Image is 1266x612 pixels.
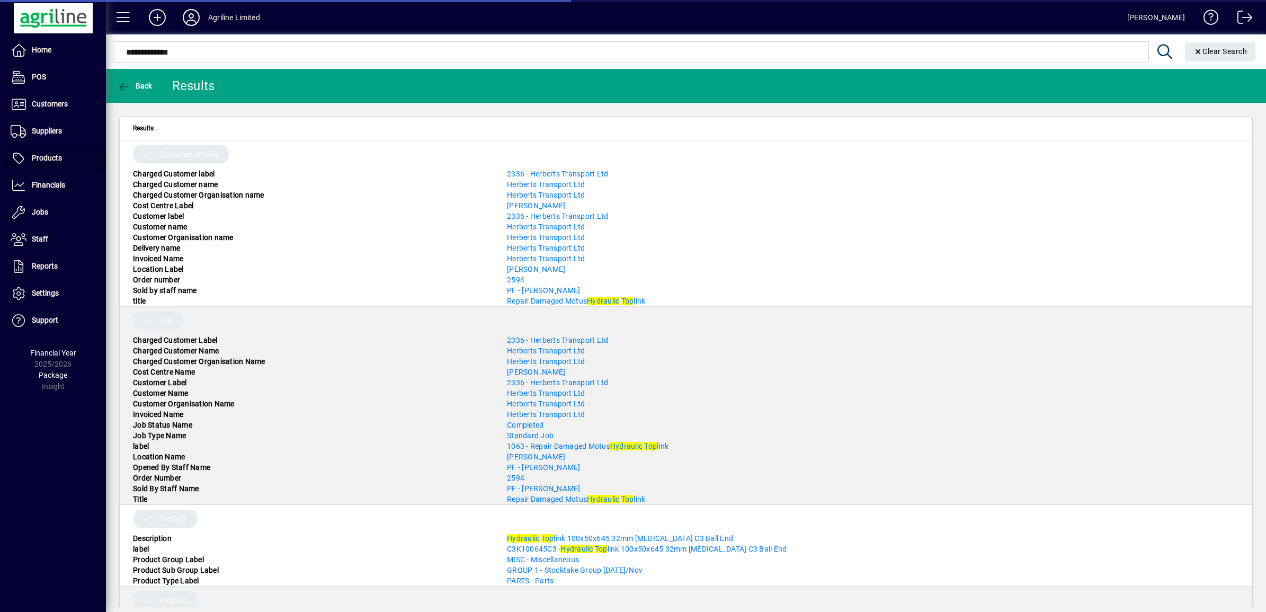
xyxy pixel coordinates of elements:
div: title [125,296,499,306]
a: Herberts Transport Ltd [507,347,585,355]
a: Herberts Transport Ltd [507,180,585,189]
div: Job Type Name [125,430,499,441]
span: [PERSON_NAME] [507,265,565,273]
div: Invoiced Name [125,409,499,420]
div: Location Name [125,451,499,462]
a: Standard Job [507,431,554,440]
div: Charged Customer Organisation Name [125,356,499,367]
a: 2594 [507,276,524,284]
span: Suppliers [32,127,62,135]
div: Customer label [125,211,499,221]
a: Financials [5,172,106,199]
a: Settings [5,280,106,307]
a: Staff [5,226,106,253]
button: Profile [174,8,208,27]
a: Suppliers [5,118,106,145]
div: Charged Customer Name [125,345,499,356]
a: Hydraulic Toplink 100x50x645 32mm [MEDICAL_DATA] C3 Ball End [507,534,733,543]
a: [PERSON_NAME] [507,201,565,210]
em: Hydraulic [560,545,593,553]
span: Clear Search [1193,47,1247,56]
a: Completed [507,421,543,429]
div: Opened By Staff Name [125,462,499,473]
a: C3K100645C3 -Hydraulic Toplink 100x50x645 32mm [MEDICAL_DATA] C3 Ball End [507,545,787,553]
a: Herberts Transport Ltd [507,410,585,419]
span: Herberts Transport Ltd [507,357,585,366]
a: Repair Damaged MotusHydraulic Toplink [507,297,645,305]
span: [PERSON_NAME] [507,453,565,461]
span: Product [159,513,186,524]
span: Reports [32,262,58,270]
div: label [125,441,499,451]
span: Herberts Transport Ltd [507,223,585,231]
div: Order number [125,274,499,285]
div: Charged Customer label [125,168,499,179]
span: link 100x50x645 32mm [MEDICAL_DATA] C3 Ball End [507,534,733,543]
em: Top [644,442,657,450]
a: PF - [PERSON_NAME] [507,286,581,295]
a: 2336 - Herberts Transport Ltd [507,212,608,220]
div: Results [172,77,217,94]
div: Title [125,494,499,504]
button: Add [140,8,174,27]
a: Repair Damaged MotusHydraulic Toplink [507,495,645,503]
span: Support [32,316,58,324]
span: Customer Invoice [159,149,218,159]
span: Herberts Transport Ltd [507,191,585,199]
span: Staff [32,235,48,243]
a: Herberts Transport Ltd [507,389,585,397]
span: PARTS - Parts [507,576,554,585]
em: Hydraulic [610,442,643,450]
a: Herberts Transport Ltd [507,400,585,408]
div: Customer Organisation name [125,232,499,243]
div: Delivery name [125,243,499,253]
a: Reports [5,253,106,280]
a: Herberts Transport Ltd [507,233,585,242]
a: Herberts Transport Ltd [507,244,585,252]
span: Repair Damaged Motus link [507,297,645,305]
a: 2336 - Herberts Transport Ltd [507,336,608,344]
a: Knowledge Base [1196,2,1219,37]
em: Hydraulic [587,495,619,503]
em: Hydraulic [507,534,539,543]
span: Financials [32,181,65,189]
span: Jobs [32,208,48,216]
app-page-header-button: Back [106,76,164,95]
em: Top [595,545,608,553]
span: 1063 - Repair Damaged Motus link [507,442,668,450]
a: PF - [PERSON_NAME] [507,463,581,472]
span: Customers [32,100,68,108]
span: Back [117,82,153,90]
span: GROUP 1 - Stocktake Group [DATE]/Nov [507,566,643,574]
a: 1063 - Repair Damaged MotusHydraulic Toplink [507,442,668,450]
a: POS [5,64,106,91]
a: [PERSON_NAME] [507,368,565,376]
span: Job [159,315,172,326]
a: 2336 - Herberts Transport Ltd [507,170,608,178]
div: Order Number [125,473,499,483]
div: Customer Label [125,377,499,388]
div: Product Group Label [125,554,499,565]
div: Product Sub Group Label [125,565,499,575]
em: Hydraulic [587,297,619,305]
span: PF - [PERSON_NAME] [507,484,581,493]
button: Back [114,76,155,95]
div: label [125,544,499,554]
div: Customer Organisation Name [125,398,499,409]
a: Jobs [5,199,106,226]
span: Home [32,46,51,54]
div: Sold by staff name [125,285,499,296]
a: Herberts Transport Ltd [507,254,585,263]
span: Package [39,371,67,379]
